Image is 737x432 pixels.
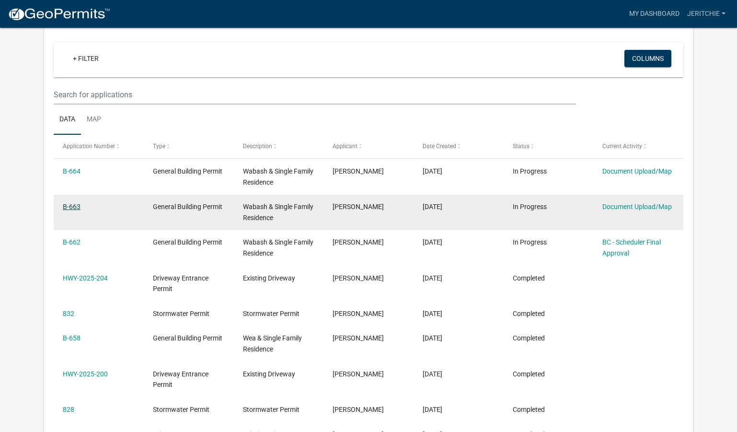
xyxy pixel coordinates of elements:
[81,105,107,135] a: Map
[243,167,313,186] span: Wabash & Single Family Residence
[243,334,302,353] span: Wea & Single Family Residence
[423,334,442,342] span: 09/08/2025
[423,370,442,378] span: 09/05/2025
[513,167,547,175] span: In Progress
[144,135,234,158] datatable-header-cell: Type
[513,370,545,378] span: Completed
[63,203,81,210] a: B-663
[593,135,683,158] datatable-header-cell: Current Activity
[54,85,576,105] input: Search for applications
[602,167,672,175] a: Document Upload/Map
[65,50,106,67] a: + Filter
[153,310,209,317] span: Stormwater Permit
[243,238,313,257] span: Wabash & Single Family Residence
[333,143,357,150] span: Applicant
[243,406,299,413] span: Stormwater Permit
[333,274,384,282] span: Jessica Ritchie
[63,406,74,413] a: 828
[602,203,672,210] a: Document Upload/Map
[503,135,593,158] datatable-header-cell: Status
[423,406,442,413] span: 09/05/2025
[333,310,384,317] span: Jessica Ritchie
[63,143,115,150] span: Application Number
[683,5,729,23] a: jeritchie
[423,238,442,246] span: 09/15/2025
[625,5,683,23] a: My Dashboard
[243,203,313,222] span: Wabash & Single Family Residence
[513,310,545,317] span: Completed
[63,274,108,282] a: HWY-2025-204
[153,370,208,389] span: Driveway Entrance Permit
[513,334,545,342] span: Completed
[153,334,222,342] span: General Building Permit
[63,370,108,378] a: HWY-2025-200
[513,143,530,150] span: Status
[602,238,661,257] a: BC - Scheduler Final Approval
[323,135,414,158] datatable-header-cell: Applicant
[243,310,299,317] span: Stormwater Permit
[423,310,442,317] span: 09/11/2025
[423,143,456,150] span: Date Created
[333,406,384,413] span: Jessica Ritchie
[54,105,81,135] a: Data
[333,167,384,175] span: Jessica Ritchie
[63,334,81,342] a: B-658
[513,406,545,413] span: Completed
[243,274,295,282] span: Existing Driveway
[153,406,209,413] span: Stormwater Permit
[423,203,442,210] span: 09/15/2025
[414,135,504,158] datatable-header-cell: Date Created
[243,143,272,150] span: Description
[333,203,384,210] span: Jessica Ritchie
[333,370,384,378] span: Jessica Ritchie
[513,238,547,246] span: In Progress
[333,334,384,342] span: Jessica Ritchie
[153,238,222,246] span: General Building Permit
[513,203,547,210] span: In Progress
[153,167,222,175] span: General Building Permit
[153,203,222,210] span: General Building Permit
[153,143,165,150] span: Type
[63,310,74,317] a: 832
[423,274,442,282] span: 09/11/2025
[63,167,81,175] a: B-664
[513,274,545,282] span: Completed
[243,370,295,378] span: Existing Driveway
[153,274,208,293] span: Driveway Entrance Permit
[233,135,323,158] datatable-header-cell: Description
[423,167,442,175] span: 09/15/2025
[333,238,384,246] span: Jessica Ritchie
[54,135,144,158] datatable-header-cell: Application Number
[624,50,671,67] button: Columns
[63,238,81,246] a: B-662
[602,143,642,150] span: Current Activity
